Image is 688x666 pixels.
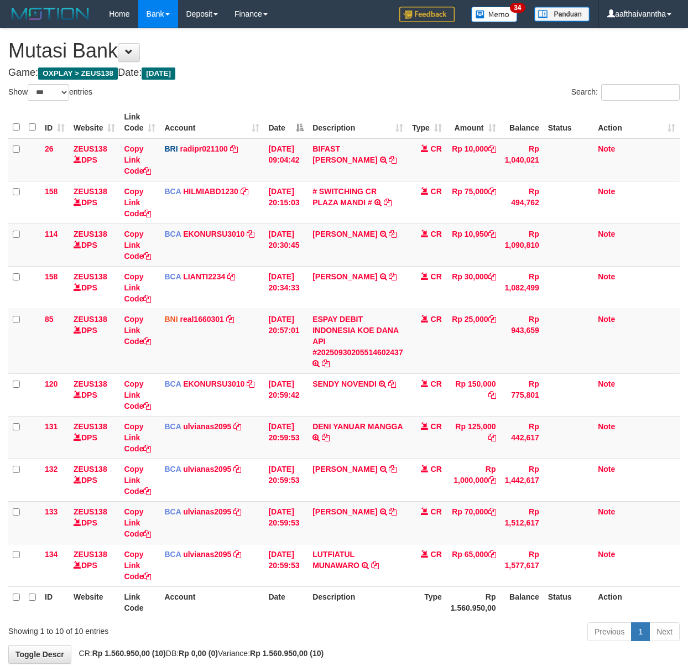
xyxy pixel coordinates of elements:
a: Copy Rp 65,000 to clipboard [488,550,496,559]
a: Copy ANDRIAN FARHAN SAA to clipboard [389,507,397,516]
a: Copy Link Code [124,550,151,581]
td: [DATE] 20:59:53 [264,416,308,459]
label: Search: [571,84,680,101]
th: Status [544,107,593,138]
td: Rp 150,000 [446,373,501,416]
span: CR [431,187,442,196]
a: Note [598,507,615,516]
td: DPS [69,309,119,373]
th: Date: activate to sort column descending [264,107,308,138]
span: BCA [164,507,181,516]
th: Status [544,586,593,618]
a: [PERSON_NAME] [312,465,377,474]
span: CR: DB: Variance: [74,649,324,658]
th: Balance [501,107,544,138]
a: Copy SENDY NOVENDI to clipboard [388,379,396,388]
input: Search: [601,84,680,101]
td: Rp 1,090,810 [501,223,544,266]
strong: Rp 1.560.950,00 (10) [250,649,324,658]
td: [DATE] 20:30:45 [264,223,308,266]
a: Copy ulvianas2095 to clipboard [233,465,241,474]
td: DPS [69,544,119,586]
th: Type: activate to sort column ascending [408,107,446,138]
a: # SWITCHING CR PLAZA MANDI # [312,187,377,207]
strong: Rp 0,00 (0) [179,649,218,658]
th: Description [308,586,408,618]
span: BCA [164,230,181,238]
span: BCA [164,379,181,388]
td: Rp 65,000 [446,544,501,586]
a: ZEUS138 [74,465,107,474]
td: DPS [69,223,119,266]
a: HILMIABD1230 [183,187,238,196]
a: ZEUS138 [74,315,107,324]
th: Account: activate to sort column ascending [160,107,264,138]
span: CR [431,272,442,281]
a: [PERSON_NAME] [312,272,377,281]
a: Copy Rp 25,000 to clipboard [488,315,496,324]
span: BCA [164,272,181,281]
td: [DATE] 20:34:33 [264,266,308,309]
a: LUTFIATUL MUNAWARO [312,550,359,570]
td: Rp 75,000 [446,181,501,223]
td: Rp 25,000 [446,309,501,373]
span: 133 [45,507,58,516]
a: Copy BIFAST ERIKA S PAUN to clipboard [389,155,397,164]
span: 26 [45,144,54,153]
a: Copy Rp 10,000 to clipboard [488,144,496,153]
td: Rp 943,659 [501,309,544,373]
a: Copy ulvianas2095 to clipboard [233,550,241,559]
span: BCA [164,187,181,196]
td: DPS [69,416,119,459]
td: [DATE] 20:59:53 [264,544,308,586]
td: Rp 125,000 [446,416,501,459]
td: Rp 1,000,000 [446,459,501,501]
span: OXPLAY > ZEUS138 [38,67,118,80]
th: Link Code [119,586,160,618]
a: Note [598,187,615,196]
span: 134 [45,550,58,559]
a: Copy Link Code [124,230,151,261]
td: [DATE] 09:04:42 [264,138,308,181]
span: CR [431,465,442,474]
a: Note [598,230,615,238]
a: Copy Link Code [124,187,151,218]
td: Rp 494,762 [501,181,544,223]
a: [PERSON_NAME] [312,230,377,238]
a: Copy Link Code [124,272,151,303]
a: Copy EKONURSU3010 to clipboard [247,379,254,388]
a: Copy Link Code [124,379,151,410]
a: SENDY NOVENDI [312,379,377,388]
th: ID: activate to sort column ascending [40,107,69,138]
td: Rp 775,801 [501,373,544,416]
th: Action [593,586,680,618]
select: Showentries [28,84,69,101]
a: ulvianas2095 [183,465,231,474]
td: [DATE] 20:59:42 [264,373,308,416]
img: panduan.png [534,7,590,22]
td: Rp 10,950 [446,223,501,266]
span: CR [431,550,442,559]
span: BCA [164,422,181,431]
td: [DATE] 20:59:53 [264,501,308,544]
a: ZEUS138 [74,187,107,196]
a: Copy DENI YANUAR MANGGA to clipboard [322,433,330,442]
a: Copy AHMAD AGUSTI to clipboard [389,230,397,238]
a: Copy Rp 150,000 to clipboard [488,391,496,399]
a: Note [598,465,615,474]
a: Note [598,550,615,559]
a: ulvianas2095 [183,550,231,559]
th: Amount: activate to sort column ascending [446,107,501,138]
a: Copy EKONURSU3010 to clipboard [247,230,254,238]
a: Copy Link Code [124,422,151,453]
th: Balance [501,586,544,618]
span: BNI [164,315,178,324]
td: DPS [69,138,119,181]
a: Copy LUTFIATUL MUNAWARO to clipboard [371,561,379,570]
a: [PERSON_NAME] [312,507,377,516]
a: Next [649,622,680,641]
span: CR [431,379,442,388]
span: 132 [45,465,58,474]
div: Showing 1 to 10 of 10 entries [8,621,278,637]
a: Copy Link Code [124,465,151,496]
